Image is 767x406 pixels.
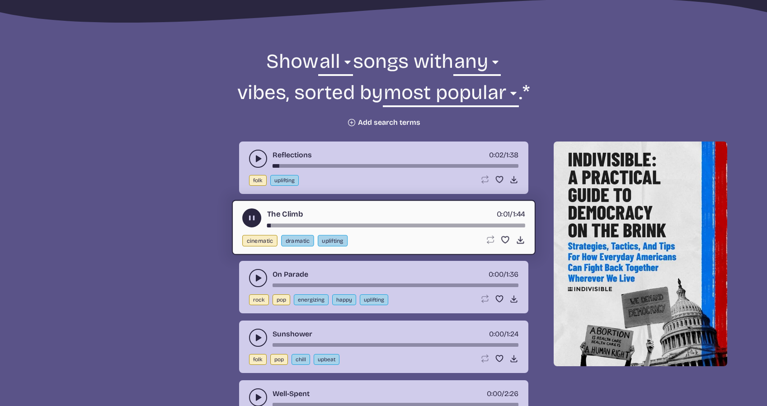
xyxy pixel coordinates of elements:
[273,164,518,168] div: song-time-bar
[267,224,525,227] div: song-time-bar
[504,389,518,398] span: 2:26
[273,329,312,340] a: Sunshower
[487,388,518,399] div: /
[249,329,267,347] button: play-pause toggle
[273,343,518,347] div: song-time-bar
[138,48,630,127] form: Show songs with vibes, sorted by .
[489,270,503,279] span: timer
[249,175,267,186] button: folk
[267,208,303,220] a: The Climb
[489,330,504,338] span: timer
[249,150,267,168] button: play-pause toggle
[495,354,504,363] button: Favorite
[506,270,518,279] span: 1:36
[249,269,267,287] button: play-pause toggle
[495,294,504,303] button: Favorite
[270,175,299,186] button: uplifting
[496,209,509,218] span: timer
[383,80,519,111] select: sorting
[281,235,314,246] button: dramatic
[249,294,269,305] button: rock
[500,235,510,245] button: Favorite
[507,330,518,338] span: 1:24
[513,209,525,218] span: 1:44
[489,269,518,280] div: /
[249,354,267,365] button: folk
[332,294,356,305] button: happy
[360,294,388,305] button: uplifting
[347,118,420,127] button: Add search terms
[273,388,310,399] a: Well-Spent
[273,283,518,287] div: song-time-bar
[294,294,329,305] button: energizing
[480,175,489,184] button: Loop
[489,151,503,159] span: timer
[270,354,288,365] button: pop
[489,150,518,161] div: /
[495,175,504,184] button: Favorite
[487,389,502,398] span: timer
[273,269,308,280] a: On Parade
[489,329,518,340] div: /
[485,235,494,245] button: Loop
[554,142,727,366] img: Help save our democracy!
[480,354,489,363] button: Loop
[273,150,312,161] a: Reflections
[314,354,339,365] button: upbeat
[480,294,489,303] button: Loop
[453,48,501,80] select: vibe
[506,151,518,159] span: 1:38
[318,48,353,80] select: genre
[292,354,310,365] button: chill
[242,208,261,227] button: play-pause toggle
[273,294,290,305] button: pop
[318,235,348,246] button: uplifting
[242,235,278,246] button: cinematic
[496,208,525,220] div: /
